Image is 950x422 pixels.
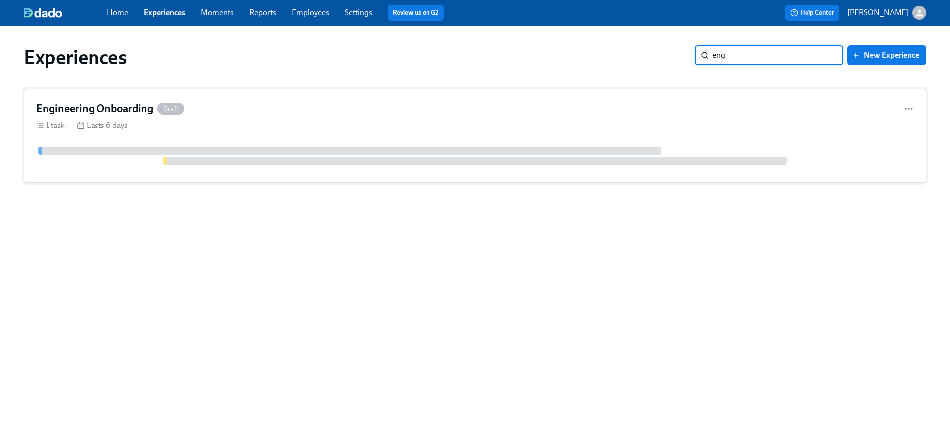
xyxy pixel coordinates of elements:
[157,105,184,113] span: Draft
[847,7,908,18] p: [PERSON_NAME]
[24,89,926,183] a: Engineering OnboardingDraft1 task Lasts 6 days
[388,5,444,21] button: Review us on G2
[24,45,127,69] h1: Experiences
[107,8,128,17] a: Home
[790,8,834,18] span: Help Center
[201,8,234,17] a: Moments
[77,120,128,131] div: Lasts 6 days
[36,101,153,116] h4: Engineering Onboarding
[144,8,185,17] a: Experiences
[24,8,107,18] a: dado
[24,8,62,18] img: dado
[393,8,439,18] a: Review us on G2
[249,8,276,17] a: Reports
[854,50,919,60] span: New Experience
[785,5,839,21] button: Help Center
[847,45,926,65] button: New Experience
[712,45,843,65] input: Search by name
[292,8,329,17] a: Employees
[36,120,65,131] div: 1 task
[345,8,372,17] a: Settings
[847,6,926,20] button: [PERSON_NAME]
